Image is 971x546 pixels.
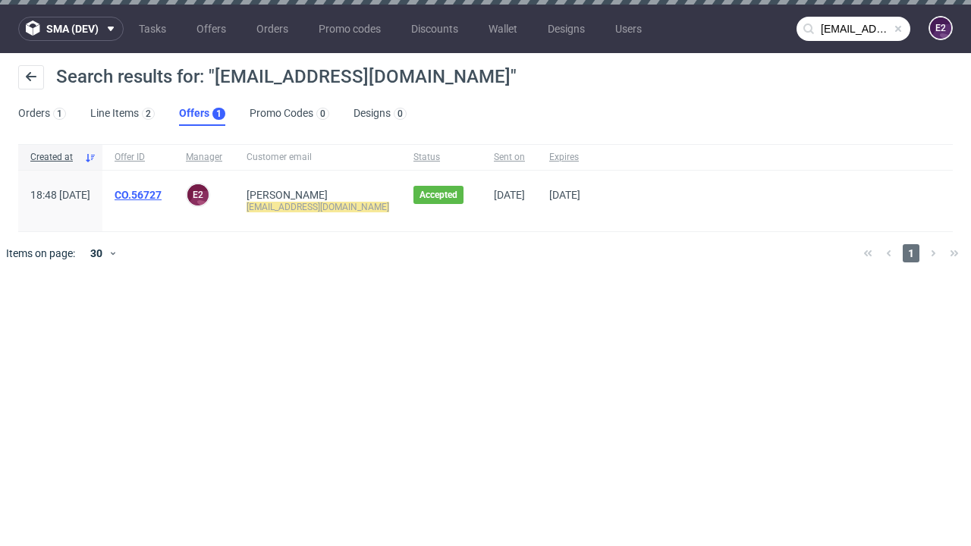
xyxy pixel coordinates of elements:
span: Search results for: "[EMAIL_ADDRESS][DOMAIN_NAME]" [56,66,517,87]
span: [DATE] [494,189,525,201]
span: Manager [186,151,222,164]
div: 2 [146,108,151,119]
a: Offers [187,17,235,41]
figcaption: e2 [187,184,209,206]
figcaption: e2 [930,17,951,39]
a: Promo codes [310,17,390,41]
span: Expires [549,151,580,164]
span: Items on page: [6,246,75,261]
div: 30 [81,243,108,264]
span: sma (dev) [46,24,99,34]
span: Status [413,151,470,164]
div: 0 [320,108,325,119]
a: Discounts [402,17,467,41]
a: Designs [539,17,594,41]
a: Promo Codes0 [250,102,329,126]
div: 1 [57,108,62,119]
span: Customer email [247,151,389,164]
span: 1 [903,244,919,262]
a: Designs0 [354,102,407,126]
span: Offer ID [115,151,162,164]
a: Line Items2 [90,102,155,126]
a: Orders1 [18,102,66,126]
a: Tasks [130,17,175,41]
div: 0 [398,108,403,119]
a: [PERSON_NAME] [247,189,328,201]
span: [DATE] [549,189,580,201]
a: Orders [247,17,297,41]
button: sma (dev) [18,17,124,41]
span: Accepted [420,189,457,201]
a: Offers1 [179,102,225,126]
a: Wallet [479,17,526,41]
a: CO.56727 [115,189,162,201]
span: Created at [30,151,78,164]
div: 1 [216,108,222,119]
a: Users [606,17,651,41]
span: Sent on [494,151,525,164]
span: 18:48 [DATE] [30,189,90,201]
mark: [EMAIL_ADDRESS][DOMAIN_NAME] [247,202,389,212]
